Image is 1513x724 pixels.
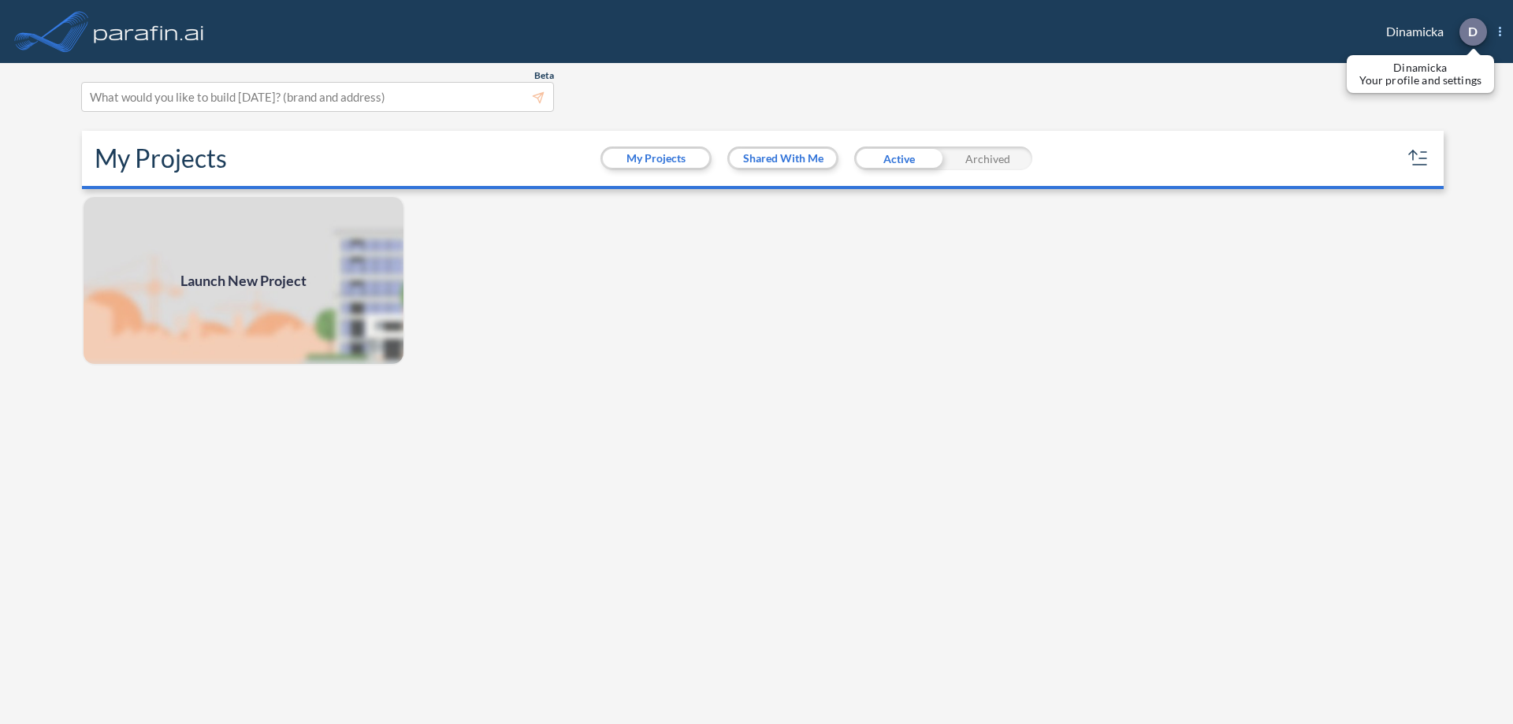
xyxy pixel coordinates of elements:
[854,147,943,170] div: Active
[1359,61,1481,74] p: Dinamicka
[1362,18,1501,46] div: Dinamicka
[1468,24,1478,39] p: D
[534,69,554,82] span: Beta
[82,195,405,366] img: add
[180,270,307,291] span: Launch New Project
[730,149,836,168] button: Shared With Me
[603,149,709,168] button: My Projects
[1359,74,1481,87] p: Your profile and settings
[91,16,207,47] img: logo
[82,195,405,366] a: Launch New Project
[943,147,1032,170] div: Archived
[95,143,227,173] h2: My Projects
[1406,146,1431,171] button: sort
